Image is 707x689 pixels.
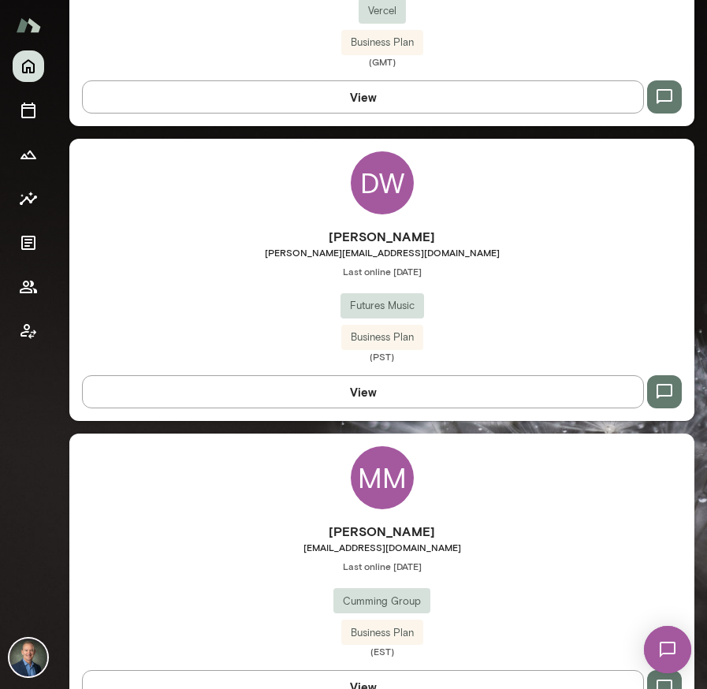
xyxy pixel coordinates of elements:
[69,265,694,277] span: Last online [DATE]
[341,330,423,345] span: Business Plan
[340,298,424,314] span: Futures Music
[351,446,414,509] div: MM
[16,10,41,40] img: Mento
[351,151,414,214] div: DW
[359,3,406,19] span: Vercel
[333,594,430,609] span: Cumming Group
[69,645,694,657] span: (EST)
[13,183,44,214] button: Insights
[69,350,694,363] span: (PST)
[13,139,44,170] button: Growth Plan
[13,227,44,259] button: Documents
[9,639,47,676] img: Michael Alden
[82,80,644,114] button: View
[69,522,694,541] h6: [PERSON_NAME]
[341,35,423,50] span: Business Plan
[13,271,44,303] button: Members
[69,246,694,259] span: [PERSON_NAME][EMAIL_ADDRESS][DOMAIN_NAME]
[69,560,694,572] span: Last online [DATE]
[69,541,694,553] span: [EMAIL_ADDRESS][DOMAIN_NAME]
[69,55,694,68] span: (GMT)
[13,50,44,82] button: Home
[82,375,644,408] button: View
[69,227,694,246] h6: [PERSON_NAME]
[13,95,44,126] button: Sessions
[13,315,44,347] button: Client app
[341,625,423,641] span: Business Plan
